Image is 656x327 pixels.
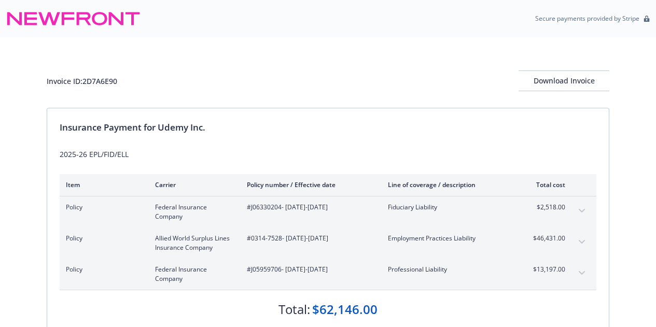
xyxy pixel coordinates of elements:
[47,76,117,87] div: Invoice ID: 2D7A6E90
[388,203,510,212] span: Fiduciary Liability
[574,265,590,281] button: expand content
[60,228,596,259] div: PolicyAllied World Surplus Lines Insurance Company#0314-7528- [DATE]-[DATE]Employment Practices L...
[155,234,230,252] span: Allied World Surplus Lines Insurance Company
[526,234,565,243] span: $46,431.00
[60,149,596,160] div: 2025-26 EPL/FID/ELL
[66,265,138,274] span: Policy
[526,180,565,189] div: Total cost
[278,301,310,318] div: Total:
[388,234,510,243] span: Employment Practices Liability
[388,180,510,189] div: Line of coverage / description
[312,301,378,318] div: $62,146.00
[155,265,230,283] span: Federal Insurance Company
[526,265,565,274] span: $13,197.00
[574,203,590,219] button: expand content
[60,121,596,134] div: Insurance Payment for Udemy Inc.
[388,265,510,274] span: Professional Liability
[60,259,596,290] div: PolicyFederal Insurance Company#J05959706- [DATE]-[DATE]Professional Liability$13,197.00expand co...
[60,196,596,228] div: PolicyFederal Insurance Company#J06330204- [DATE]-[DATE]Fiduciary Liability$2,518.00expand content
[247,180,371,189] div: Policy number / Effective date
[155,203,230,221] span: Federal Insurance Company
[526,203,565,212] span: $2,518.00
[247,234,371,243] span: #0314-7528 - [DATE]-[DATE]
[66,180,138,189] div: Item
[247,265,371,274] span: #J05959706 - [DATE]-[DATE]
[247,203,371,212] span: #J06330204 - [DATE]-[DATE]
[66,234,138,243] span: Policy
[66,203,138,212] span: Policy
[574,234,590,250] button: expand content
[155,180,230,189] div: Carrier
[535,14,639,23] p: Secure payments provided by Stripe
[519,70,609,91] button: Download Invoice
